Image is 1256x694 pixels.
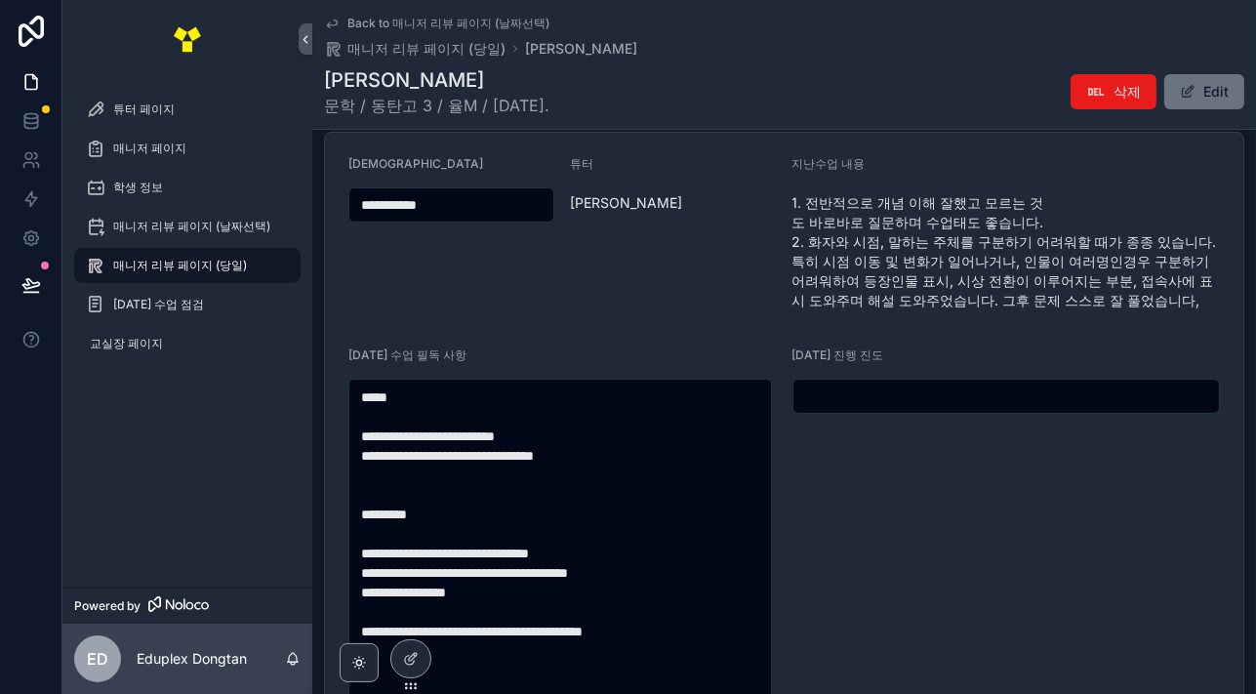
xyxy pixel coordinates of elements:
[792,347,884,362] span: [DATE] 진행 진도
[324,66,549,94] h1: [PERSON_NAME]
[62,588,312,624] a: Powered by
[62,78,312,387] div: scrollable content
[347,39,506,59] span: 매니저 리뷰 페이지 (당일)
[113,219,270,234] span: 매니저 리뷰 페이지 (날짜선택)
[1071,74,1156,109] button: 삭제
[90,336,163,351] span: 교실장 페이지
[324,94,549,117] span: 문학 / 동탄고 3 / 율M / [DATE].
[792,156,866,171] span: 지난수업 내용
[87,647,108,671] span: ED
[525,39,637,59] a: [PERSON_NAME]
[74,92,301,127] a: 튜터 페이지
[570,193,776,213] span: [PERSON_NAME]
[324,16,549,31] a: Back to 매니저 리뷰 페이지 (날짜선택)
[74,131,301,166] a: 매니저 페이지
[113,297,204,312] span: [DATE] 수업 점검
[1114,82,1141,102] span: 삭제
[74,287,301,322] a: [DATE] 수업 점검
[74,170,301,205] a: 학생 정보
[74,248,301,283] a: 매니저 리뷰 페이지 (당일)
[113,141,186,156] span: 매니저 페이지
[348,156,483,171] span: [DEMOGRAPHIC_DATA]
[113,180,163,195] span: 학생 정보
[324,39,506,59] a: 매니저 리뷰 페이지 (당일)
[570,156,593,171] span: 튜터
[113,102,175,117] span: 튜터 페이지
[348,347,466,362] span: [DATE] 수업 필독 사항
[1164,74,1244,109] button: Edit
[172,23,203,55] img: App logo
[792,193,1221,310] span: 1. 전반적으로 개념 이해 잘했고 모르는 것도 바로바로 질문하며 수업태도 좋습니다. 2. 화자와 시점, 말하는 주체를 구분하기 어려워할 때가 종종 있습니다. 특히 시점 이동 ...
[113,258,247,273] span: 매니저 리뷰 페이지 (당일)
[74,598,141,614] span: Powered by
[347,16,549,31] span: Back to 매니저 리뷰 페이지 (날짜선택)
[137,649,247,669] p: Eduplex Dongtan
[74,209,301,244] a: 매니저 리뷰 페이지 (날짜선택)
[74,326,301,361] a: 교실장 페이지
